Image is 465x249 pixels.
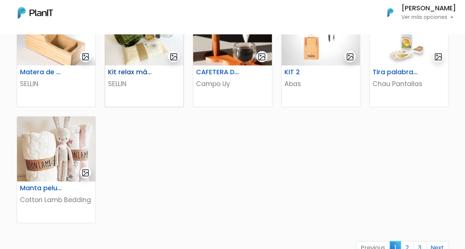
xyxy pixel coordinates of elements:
div: ¿Necesitás ayuda? [38,7,107,21]
h6: Manta peluche [16,184,70,192]
h6: KIT 2 [280,68,334,76]
img: PlanIt Logo [18,7,53,18]
img: gallery-light [81,168,90,177]
p: SELLIN [20,79,92,89]
p: Abas [284,79,357,89]
p: SELLIN [108,79,181,89]
h6: Tira palabras + Cartas españolas [368,68,422,76]
img: gallery-light [434,52,442,61]
img: gallery-light [169,52,178,61]
img: PlanIt Logo [382,4,398,21]
h6: CAFETERA DE GOTEO [192,68,246,76]
p: Chau Pantallas [373,79,445,89]
img: gallery-light [346,52,354,61]
p: Ver más opciones [401,15,456,20]
a: gallery-light Manta peluche Cotton Lamb Bedding [17,116,96,223]
img: thumb_manta.jpg [17,116,95,181]
p: Campo Uy [196,79,269,89]
img: gallery-light [81,52,90,61]
p: Cotton Lamb Bedding [20,195,92,205]
h6: Kit relax más té [104,68,158,76]
h6: Matera de madera con Porta Celular [16,68,70,76]
button: PlanIt Logo [PERSON_NAME] Ver más opciones [378,3,456,22]
img: gallery-light [257,52,266,61]
h6: [PERSON_NAME] [401,5,456,12]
